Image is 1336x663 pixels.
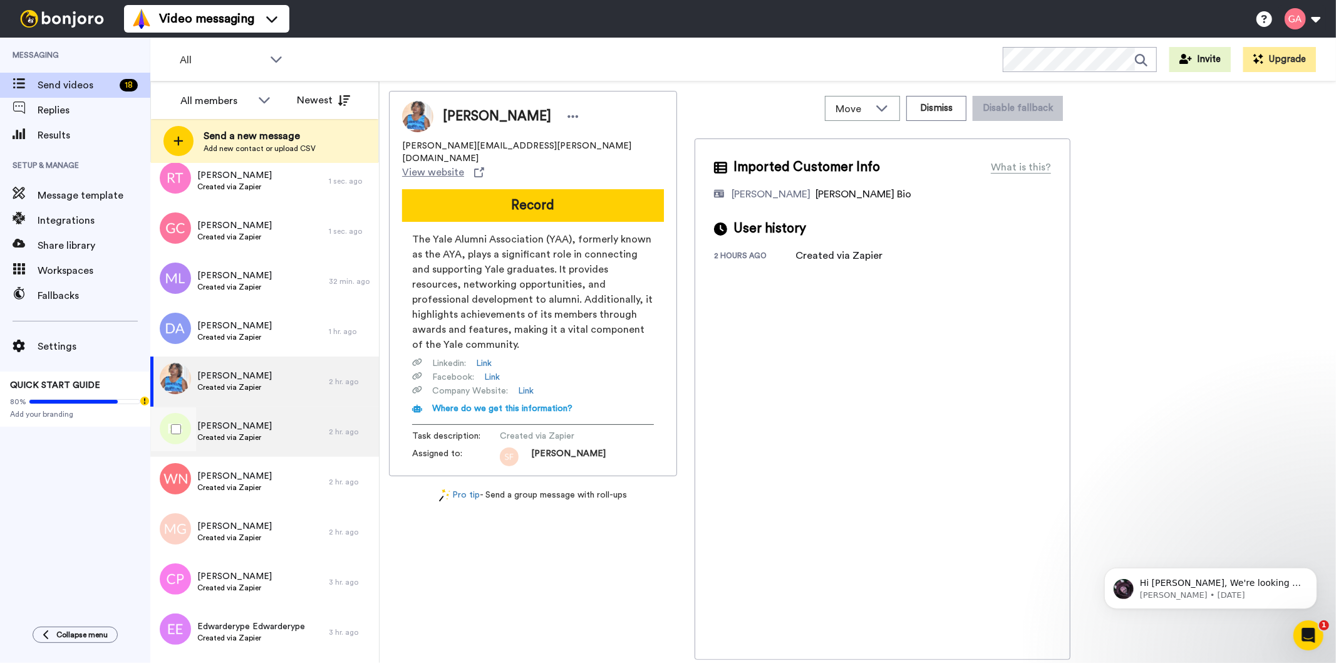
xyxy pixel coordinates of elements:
[197,420,272,432] span: [PERSON_NAME]
[197,169,272,182] span: [PERSON_NAME]
[197,370,272,382] span: [PERSON_NAME]
[432,404,572,413] span: Where do we get this information?
[15,10,109,28] img: bj-logo-header-white.svg
[197,382,272,392] span: Created via Zapier
[160,313,191,344] img: da.png
[991,160,1051,175] div: What is this?
[197,570,272,583] span: [PERSON_NAME]
[197,432,272,442] span: Created via Zapier
[329,477,373,487] div: 2 hr. ago
[197,483,272,493] span: Created via Zapier
[197,633,305,643] span: Created via Zapier
[180,93,252,108] div: All members
[973,96,1063,121] button: Disable fallback
[412,447,500,466] span: Assigned to:
[329,326,373,337] div: 1 hr. ago
[816,189,911,199] span: [PERSON_NAME] Bio
[329,577,373,587] div: 3 hr. ago
[518,385,534,397] a: Link
[412,430,500,442] span: Task description :
[732,187,810,202] div: [PERSON_NAME]
[159,10,254,28] span: Video messaging
[197,332,272,342] span: Created via Zapier
[160,363,191,394] img: 7ffcd08e-df7c-4e13-85e9-281213738795.jpg
[402,165,464,180] span: View website
[10,381,100,390] span: QUICK START GUIDE
[329,226,373,236] div: 1 sec. ago
[500,430,619,442] span: Created via Zapier
[38,78,115,93] span: Send videos
[197,470,272,483] span: [PERSON_NAME]
[160,563,191,595] img: cp.png
[795,248,883,263] div: Created via Zapier
[197,282,272,292] span: Created via Zapier
[38,128,150,143] span: Results
[402,189,664,222] button: Record
[402,165,484,180] a: View website
[38,103,150,118] span: Replies
[733,219,806,238] span: User history
[329,627,373,637] div: 3 hr. ago
[476,357,492,370] a: Link
[197,182,272,192] span: Created via Zapier
[160,613,191,645] img: ee.png
[484,371,500,384] a: Link
[432,385,508,397] span: Company Website :
[160,263,191,294] img: ml.png
[197,269,272,282] span: [PERSON_NAME]
[38,339,150,354] span: Settings
[160,162,191,194] img: rt.png
[836,102,869,117] span: Move
[160,463,191,494] img: wn.png
[1243,47,1316,72] button: Upgrade
[389,489,677,502] div: - Send a group message with roll-ups
[1085,541,1336,629] iframe: Intercom notifications message
[412,232,654,352] span: The Yale Alumni Association (YAA), formerly known as the AYA, plays a significant role in connect...
[180,53,264,68] span: All
[439,489,450,502] img: magic-wand.svg
[139,395,150,407] div: Tooltip anchor
[1169,47,1231,72] button: Invite
[439,489,480,502] a: Pro tip
[329,527,373,537] div: 2 hr. ago
[329,176,373,186] div: 1 sec. ago
[38,238,150,253] span: Share library
[56,630,108,640] span: Collapse menu
[733,158,880,177] span: Imported Customer Info
[500,447,519,466] img: sf.png
[38,213,150,228] span: Integrations
[38,188,150,203] span: Message template
[197,320,272,332] span: [PERSON_NAME]
[432,371,474,384] span: Facebook :
[906,96,966,121] button: Dismiss
[10,397,26,407] span: 80%
[714,251,795,263] div: 2 hours ago
[1293,620,1323,650] iframe: Intercom live chat
[402,101,433,132] img: Image of Patricia Boozer
[132,9,152,29] img: vm-color.svg
[197,583,272,593] span: Created via Zapier
[287,88,360,113] button: Newest
[38,288,150,303] span: Fallbacks
[204,144,316,154] span: Add new contact or upload CSV
[443,107,551,126] span: [PERSON_NAME]
[197,620,305,633] span: Edwarderype Edwarderype
[197,219,272,232] span: [PERSON_NAME]
[197,533,272,543] span: Created via Zapier
[1319,620,1329,630] span: 1
[160,212,191,244] img: gc.png
[329,427,373,437] div: 2 hr. ago
[160,513,191,545] img: mg.png
[531,447,606,466] span: [PERSON_NAME]
[10,409,140,419] span: Add your branding
[120,79,138,91] div: 18
[432,357,466,370] span: Linkedin :
[329,276,373,286] div: 32 min. ago
[38,263,150,278] span: Workspaces
[204,128,316,144] span: Send a new message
